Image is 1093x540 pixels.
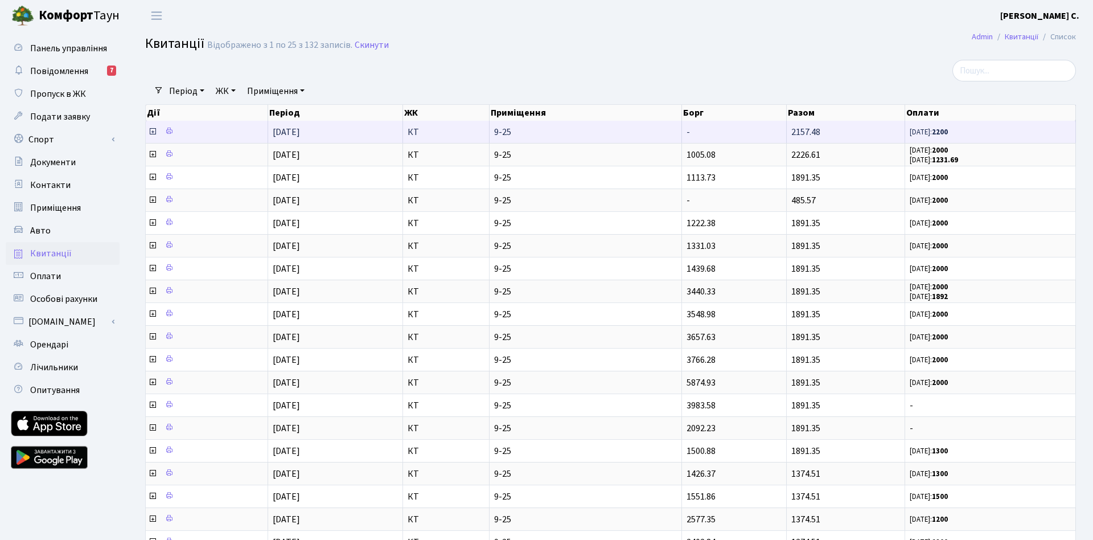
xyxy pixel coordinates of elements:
small: [DATE]: [910,355,948,365]
span: Повідомлення [30,65,88,77]
span: 9-25 [494,310,677,319]
span: КТ [408,447,484,456]
span: 9-25 [494,219,677,228]
span: Подати заявку [30,111,90,123]
span: 9-25 [494,492,677,501]
b: 2000 [932,332,948,342]
a: Скинути [355,40,389,51]
a: Приміщення [243,81,309,101]
span: [DATE] [273,422,300,435]
b: 1300 [932,469,948,479]
span: [DATE] [273,171,300,184]
span: Приміщення [30,202,81,214]
small: [DATE]: [910,155,958,165]
small: [DATE]: [910,282,948,292]
span: 2092.23 [687,422,716,435]
span: 9-25 [494,424,677,433]
span: 5874.93 [687,377,716,389]
span: - [910,424,1071,433]
span: 2226.61 [791,149,820,161]
span: КТ [408,469,484,478]
span: КТ [408,424,484,433]
span: 9-25 [494,469,677,478]
span: 9-25 [494,355,677,365]
span: 1374.51 [791,490,820,503]
b: 1892 [932,292,948,302]
span: КТ [408,401,484,410]
span: 1374.51 [791,468,820,480]
div: Відображено з 1 по 25 з 132 записів. [207,40,352,51]
span: КТ [408,515,484,524]
small: [DATE]: [910,309,948,320]
span: 1891.35 [791,445,820,457]
span: Панель управління [30,42,107,55]
span: 9-25 [494,242,677,251]
span: 1891.35 [791,308,820,321]
span: [DATE] [273,354,300,366]
span: 1891.35 [791,240,820,252]
span: [DATE] [273,331,300,343]
span: Контакти [30,179,71,191]
button: Переключити навігацію [142,6,171,25]
span: 2577.35 [687,513,716,526]
small: [DATE]: [910,378,948,388]
th: Дії [146,105,268,121]
input: Пошук... [952,60,1076,81]
div: 7 [107,66,116,76]
a: Оплати [6,265,120,288]
b: 2000 [932,218,948,228]
span: 9-25 [494,447,677,456]
span: - [687,126,690,138]
span: Орендарі [30,338,68,351]
small: [DATE]: [910,264,948,274]
span: 3440.33 [687,285,716,298]
b: 1500 [932,492,948,502]
b: 2000 [932,355,948,365]
span: [DATE] [273,377,300,389]
span: [DATE] [273,513,300,526]
b: 1231.69 [932,155,958,165]
a: Опитування [6,379,120,402]
b: 2000 [932,264,948,274]
small: [DATE]: [910,492,948,502]
a: Панель управління [6,37,120,60]
span: Таун [39,6,120,26]
span: КТ [408,287,484,296]
span: Оплати [30,270,61,283]
span: Пропуск в ЖК [30,88,86,100]
span: 2157.48 [791,126,820,138]
a: Квитанції [1005,31,1038,43]
span: 1426.37 [687,468,716,480]
span: 3983.58 [687,399,716,412]
span: КТ [408,492,484,501]
b: 2000 [932,241,948,251]
span: 9-25 [494,378,677,387]
span: [DATE] [273,217,300,230]
span: 1551.86 [687,490,716,503]
span: [DATE] [273,285,300,298]
span: 1222.38 [687,217,716,230]
span: [DATE] [273,468,300,480]
span: Особові рахунки [30,293,97,305]
small: [DATE]: [910,218,948,228]
span: [DATE] [273,126,300,138]
span: 9-25 [494,401,677,410]
small: [DATE]: [910,127,948,137]
span: 1891.35 [791,331,820,343]
small: [DATE]: [910,514,948,525]
a: Період [165,81,209,101]
a: Admin [972,31,993,43]
span: 1891.35 [791,399,820,412]
span: Документи [30,156,76,169]
span: Квитанції [30,247,72,260]
span: 1113.73 [687,171,716,184]
a: Повідомлення7 [6,60,120,83]
nav: breadcrumb [955,25,1093,49]
b: 2000 [932,378,948,388]
span: КТ [408,242,484,251]
span: [DATE] [273,490,300,503]
th: Приміщення [490,105,682,121]
a: Особові рахунки [6,288,120,310]
th: ЖК [403,105,490,121]
span: - [910,401,1071,410]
